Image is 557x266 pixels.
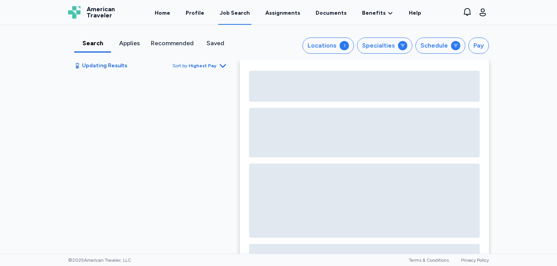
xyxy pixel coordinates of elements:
[220,9,250,17] div: Job Search
[357,38,412,54] button: Specialties
[362,9,386,17] span: Benefits
[473,41,484,50] div: Pay
[189,63,217,69] span: Highest Pay
[114,39,145,48] div: Applies
[415,38,465,54] button: Schedule
[77,39,108,48] div: Search
[302,38,354,54] button: Locations1
[68,6,80,19] img: Logo
[173,63,187,69] span: Sort by
[200,39,231,48] div: Saved
[340,41,349,50] div: 1
[468,38,489,54] button: Pay
[151,39,194,48] div: Recommended
[87,6,115,19] span: American Traveler
[420,41,448,50] div: Schedule
[461,257,489,263] a: Privacy Policy
[409,257,449,263] a: Terms & Conditions
[173,61,227,70] button: Sort byHighest Pay
[82,62,127,70] span: Updating Results
[68,257,131,263] span: © 2025 American Traveler, LLC
[218,1,251,25] a: Job Search
[362,41,395,50] div: Specialties
[308,41,337,50] div: Locations
[362,9,393,17] a: Benefits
